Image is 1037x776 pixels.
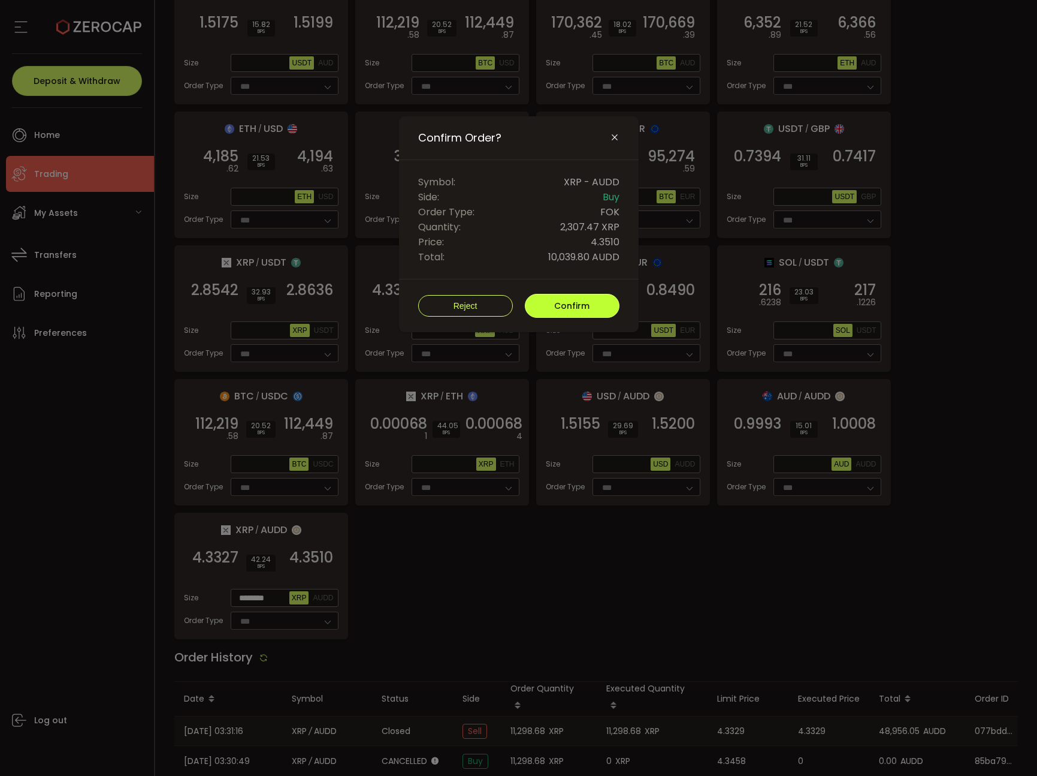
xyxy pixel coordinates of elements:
span: Price: [418,234,444,249]
span: Side: [418,190,439,204]
button: Confirm [525,294,619,318]
span: 10,039.80 AUDD [548,249,619,264]
span: Reject [454,301,477,311]
span: 4.3510 [591,234,619,249]
button: Close [610,133,619,143]
span: Buy [603,190,619,204]
span: Total: [418,249,445,264]
span: Confirm [554,300,589,312]
span: Order Type: [418,204,474,219]
span: 2,307.47 XRP [560,219,619,234]
span: XRP - AUDD [564,175,619,190]
span: FOK [600,204,619,219]
span: Confirm Order? [418,131,501,145]
iframe: Chat Widget [894,646,1037,776]
span: Symbol: [418,175,455,190]
span: Quantity: [418,219,461,234]
div: Confirm Order? [399,116,639,332]
button: Reject [418,295,513,317]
